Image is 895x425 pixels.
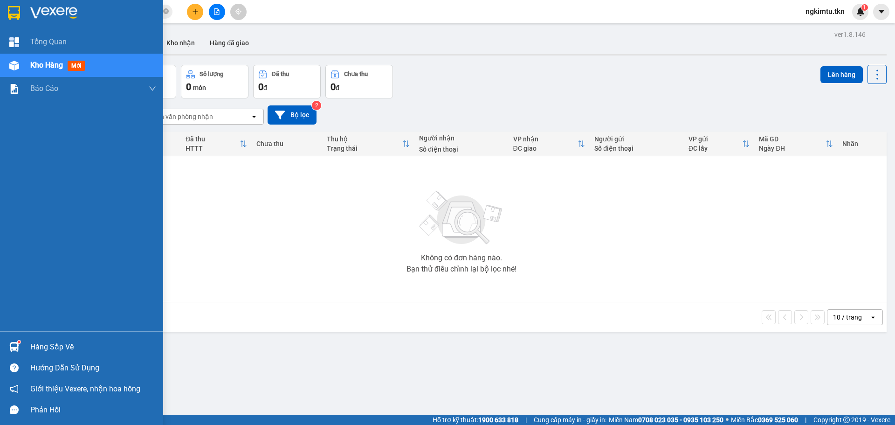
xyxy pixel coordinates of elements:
[9,37,19,47] img: dashboard-icon
[30,403,156,417] div: Phản hồi
[856,7,865,16] img: icon-new-feature
[192,8,199,15] span: plus
[187,4,203,20] button: plus
[213,8,220,15] span: file-add
[202,32,256,54] button: Hàng đã giao
[759,145,826,152] div: Ngày ĐH
[18,341,21,343] sup: 1
[842,140,882,147] div: Nhãn
[230,4,247,20] button: aim
[798,6,852,17] span: ngkimtu.tkn
[163,7,169,16] span: close-circle
[419,134,503,142] div: Người nhận
[253,65,321,98] button: Đã thu0đ
[30,83,58,94] span: Báo cáo
[268,105,317,125] button: Bộ lọc
[272,71,289,77] div: Đã thu
[594,145,679,152] div: Số điện thoại
[181,65,248,98] button: Số lượng0món
[869,314,877,321] svg: open
[258,81,263,92] span: 0
[758,416,798,424] strong: 0369 525 060
[256,140,317,147] div: Chưa thu
[344,71,368,77] div: Chưa thu
[30,36,67,48] span: Tổng Quan
[433,415,518,425] span: Hỗ trợ kỹ thuật:
[9,342,19,352] img: warehouse-icon
[419,146,503,153] div: Số điện thoại
[200,71,223,77] div: Số lượng
[149,85,156,92] span: down
[163,8,169,14] span: close-circle
[10,363,19,372] span: question-circle
[186,81,191,92] span: 0
[509,132,590,156] th: Toggle SortBy
[10,405,19,414] span: message
[513,145,578,152] div: ĐC giao
[209,4,225,20] button: file-add
[336,84,339,91] span: đ
[525,415,527,425] span: |
[731,415,798,425] span: Miền Bắc
[30,383,140,395] span: Giới thiệu Vexere, nhận hoa hồng
[873,4,889,20] button: caret-down
[9,61,19,70] img: warehouse-icon
[688,135,742,143] div: VP gửi
[181,132,252,156] th: Toggle SortBy
[638,416,723,424] strong: 0708 023 035 - 0935 103 250
[330,81,336,92] span: 0
[30,340,156,354] div: Hàng sắp về
[726,418,729,422] span: ⚪️
[68,61,85,71] span: mới
[186,145,240,152] div: HTTT
[759,135,826,143] div: Mã GD
[250,113,258,120] svg: open
[421,254,502,262] div: Không có đơn hàng nào.
[877,7,886,16] span: caret-down
[861,4,868,11] sup: 1
[834,29,866,40] div: ver 1.8.146
[754,132,838,156] th: Toggle SortBy
[415,185,508,251] img: svg+xml;base64,PHN2ZyBjbGFzcz0ibGlzdC1wbHVnX19zdmciIHhtbG5zPSJodHRwOi8vd3d3LnczLm9yZy8yMDAwL3N2Zy...
[609,415,723,425] span: Miền Nam
[235,8,241,15] span: aim
[594,135,679,143] div: Người gửi
[263,84,267,91] span: đ
[478,416,518,424] strong: 1900 633 818
[820,66,863,83] button: Lên hàng
[149,112,213,121] div: Chọn văn phòng nhận
[9,84,19,94] img: solution-icon
[684,132,754,156] th: Toggle SortBy
[312,101,321,110] sup: 2
[322,132,414,156] th: Toggle SortBy
[30,361,156,375] div: Hướng dẫn sử dụng
[10,384,19,393] span: notification
[688,145,742,152] div: ĐC lấy
[327,135,402,143] div: Thu hộ
[406,265,516,273] div: Bạn thử điều chỉnh lại bộ lọc nhé!
[159,32,202,54] button: Kho nhận
[186,135,240,143] div: Đã thu
[863,4,866,11] span: 1
[513,135,578,143] div: VP nhận
[30,61,63,70] span: Kho hàng
[193,84,206,91] span: món
[327,145,402,152] div: Trạng thái
[534,415,606,425] span: Cung cấp máy in - giấy in:
[325,65,393,98] button: Chưa thu0đ
[833,313,862,322] div: 10 / trang
[805,415,806,425] span: |
[8,6,20,20] img: logo-vxr
[843,417,850,423] span: copyright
